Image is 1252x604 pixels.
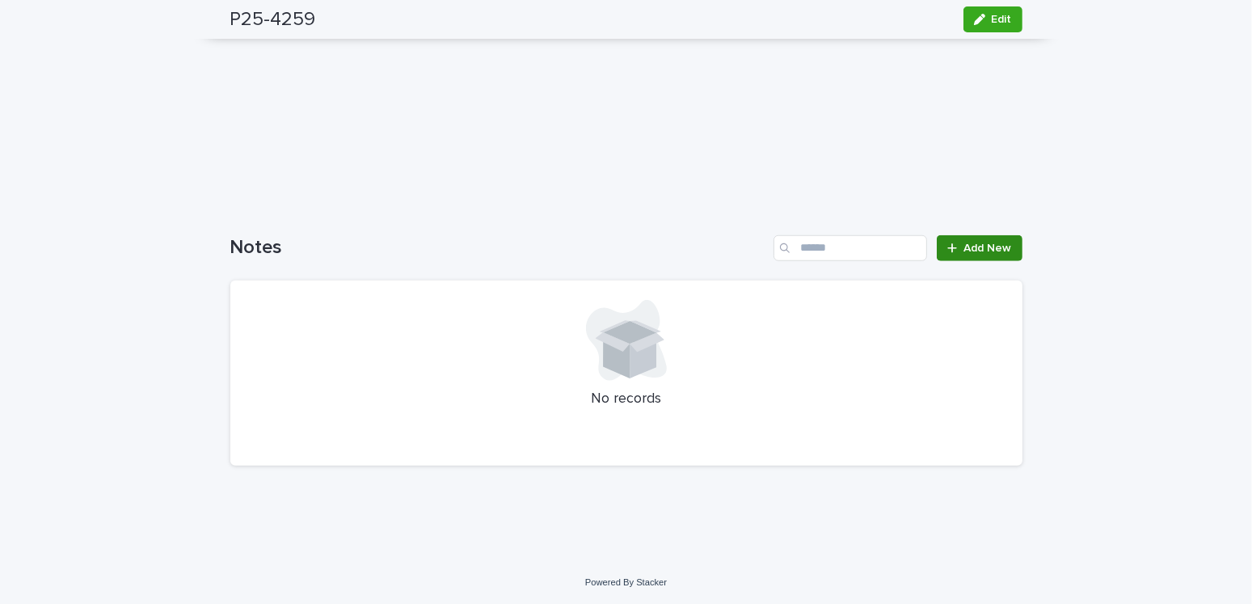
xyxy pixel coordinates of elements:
[992,14,1012,25] span: Edit
[230,236,768,260] h1: Notes
[585,577,667,587] a: Powered By Stacker
[937,235,1022,261] a: Add New
[964,243,1012,254] span: Add New
[250,391,1003,408] p: No records
[963,6,1022,32] button: Edit
[230,8,316,32] h2: P25-4259
[774,235,927,261] input: Search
